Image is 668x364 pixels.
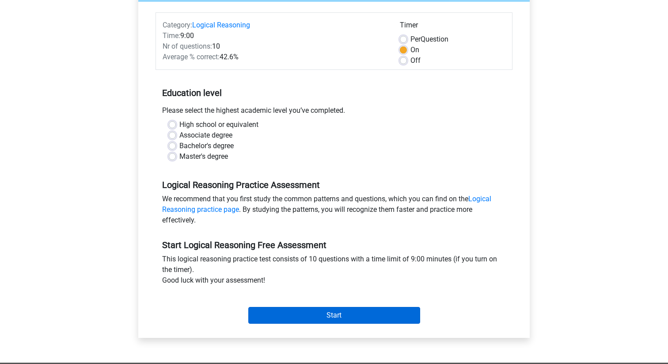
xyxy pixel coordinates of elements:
div: This logical reasoning practice test consists of 10 questions with a time limit of 9:00 minutes (... [156,254,512,289]
h5: Logical Reasoning Practice Assessment [162,180,506,190]
h5: Education level [162,84,506,102]
input: Start [248,307,420,324]
div: Please select the highest academic level you’ve completed. [156,105,512,119]
label: On [410,45,419,55]
label: Off [410,55,421,66]
div: We recommend that you first study the common patterns and questions, which you can find on the . ... [156,194,512,229]
span: Time: [163,31,180,40]
h5: Start Logical Reasoning Free Assessment [162,240,506,250]
span: Per [410,35,421,43]
span: Category: [163,21,192,29]
span: Nr of questions: [163,42,212,50]
span: Average % correct: [163,53,220,61]
label: Master's degree [179,151,228,162]
div: Timer [400,20,505,34]
div: 9:00 [156,31,393,41]
div: 10 [156,41,393,52]
label: Bachelor's degree [179,141,234,151]
label: High school or equivalent [179,119,258,130]
label: Associate degree [179,130,232,141]
div: 42.6% [156,52,393,62]
a: Logical Reasoning [192,21,250,29]
label: Question [410,34,448,45]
